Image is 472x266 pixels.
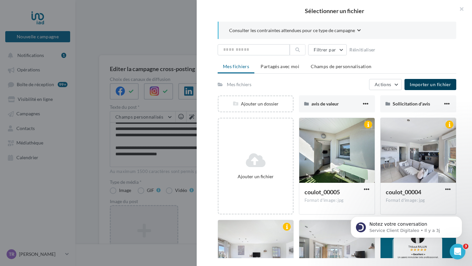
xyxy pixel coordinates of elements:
[221,173,290,180] div: Ajouter un fichier
[227,81,251,88] div: Mes fichiers
[207,8,462,14] h2: Sélectionner un fichier
[219,101,293,107] div: Ajouter un dossier
[375,82,391,87] span: Actions
[386,198,451,203] div: Format d'image: jpg
[410,82,451,87] span: Importer un fichier
[229,27,355,34] span: Consulter les contraintes attendues pour ce type de campagne
[369,79,402,90] button: Actions
[261,64,299,69] span: Partagés avec moi
[404,79,456,90] button: Importer un fichier
[305,188,340,196] span: coulot_00005
[463,244,468,249] span: 3
[308,44,347,55] button: Filtrer par
[393,101,430,106] span: Sollicitation d'avis
[223,64,249,69] span: Mes fichiers
[347,46,378,54] button: Réinitialiser
[311,101,339,106] span: avis de valeur
[450,244,465,259] iframe: Intercom live chat
[305,198,369,203] div: Format d'image: jpg
[311,64,371,69] span: Champs de personnalisation
[341,202,472,248] iframe: Intercom notifications message
[229,27,361,35] button: Consulter les contraintes attendues pour ce type de campagne
[386,188,421,196] span: coulot_00004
